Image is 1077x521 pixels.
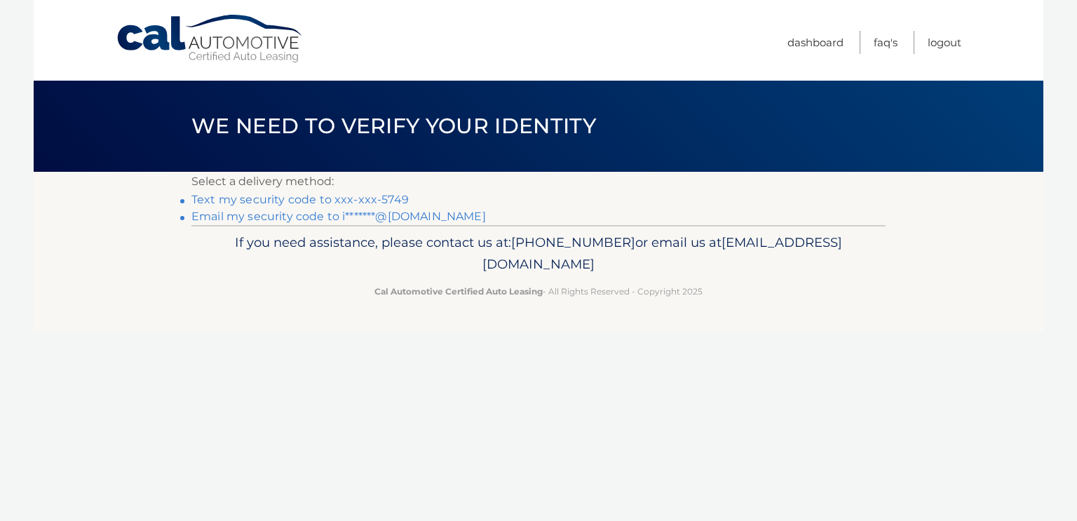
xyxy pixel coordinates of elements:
[201,284,876,299] p: - All Rights Reserved - Copyright 2025
[116,14,305,64] a: Cal Automotive
[874,31,897,54] a: FAQ's
[787,31,844,54] a: Dashboard
[511,234,635,250] span: [PHONE_NUMBER]
[191,210,486,223] a: Email my security code to i*******@[DOMAIN_NAME]
[928,31,961,54] a: Logout
[191,193,409,206] a: Text my security code to xxx-xxx-5749
[191,113,596,139] span: We need to verify your identity
[201,231,876,276] p: If you need assistance, please contact us at: or email us at
[374,286,543,297] strong: Cal Automotive Certified Auto Leasing
[191,172,886,191] p: Select a delivery method:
